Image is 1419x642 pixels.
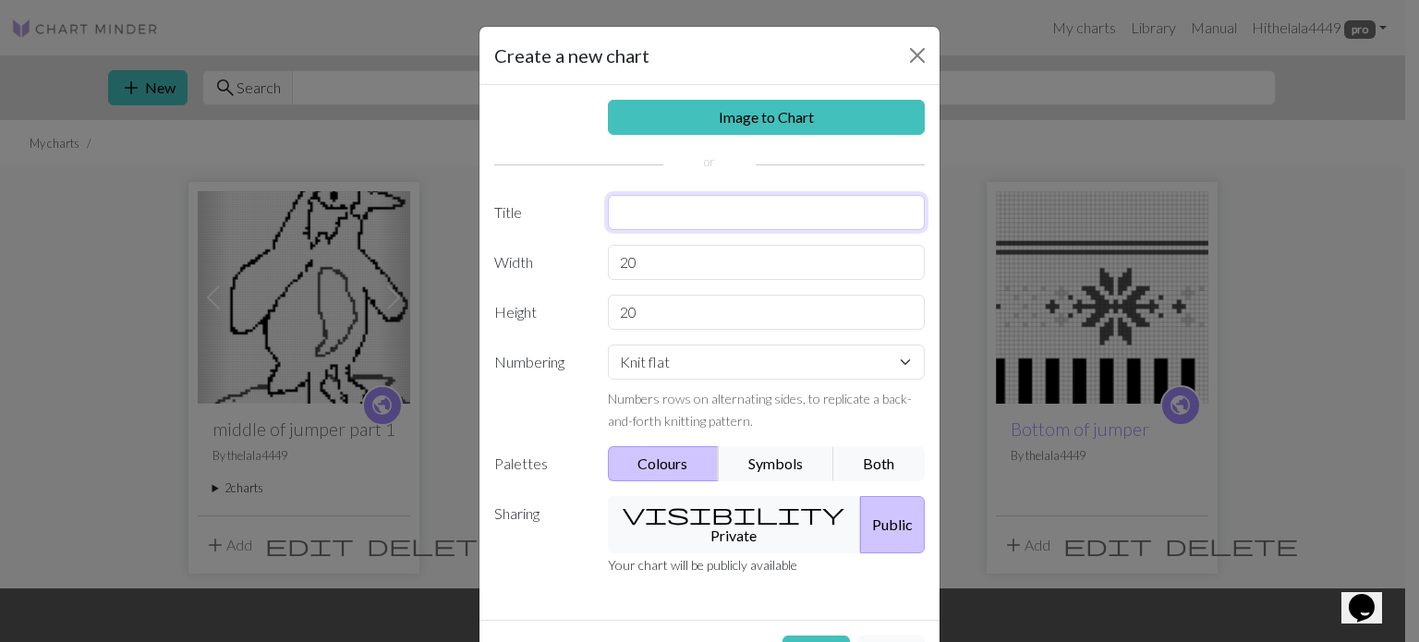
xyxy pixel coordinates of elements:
label: Sharing [483,496,597,553]
a: Image to Chart [608,100,926,135]
button: Colours [608,446,720,481]
label: Palettes [483,446,597,481]
button: Both [833,446,926,481]
span: visibility [623,501,844,527]
h5: Create a new chart [494,42,649,69]
label: Height [483,295,597,330]
small: Numbers rows on alternating sides, to replicate a back-and-forth knitting pattern. [608,391,912,429]
iframe: chat widget [1341,568,1401,624]
small: Your chart will be publicly available [608,557,797,573]
label: Title [483,195,597,230]
button: Symbols [718,446,834,481]
button: Public [860,496,925,553]
button: Close [903,41,932,70]
button: Private [608,496,862,553]
label: Width [483,245,597,280]
label: Numbering [483,345,597,431]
